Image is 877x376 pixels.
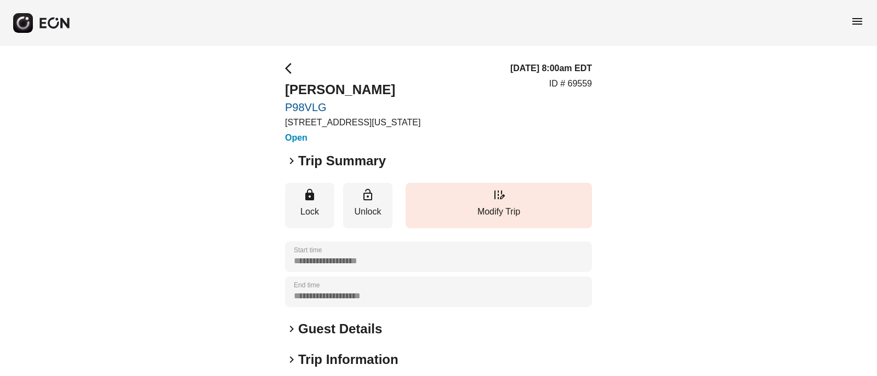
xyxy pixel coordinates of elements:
[343,183,392,228] button: Unlock
[298,351,398,368] h2: Trip Information
[291,205,329,218] p: Lock
[406,183,592,228] button: Modify Trip
[298,320,382,338] h2: Guest Details
[510,62,592,75] h3: [DATE] 8:00am EDT
[361,188,374,201] span: lock_open
[298,152,386,170] h2: Trip Summary
[285,154,298,167] span: keyboard_arrow_right
[349,205,387,218] p: Unlock
[285,116,420,129] p: [STREET_ADDRESS][US_STATE]
[492,188,505,201] span: edit_road
[285,353,298,366] span: keyboard_arrow_right
[549,77,592,90] p: ID # 69559
[411,205,586,218] p: Modify Trip
[285,131,420,144] h3: Open
[285,62,298,75] span: arrow_back_ios
[285,101,420,114] a: P98VLG
[285,322,298,335] span: keyboard_arrow_right
[285,81,420,99] h2: [PERSON_NAME]
[285,183,334,228] button: Lock
[303,188,316,201] span: lock
[851,15,864,28] span: menu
